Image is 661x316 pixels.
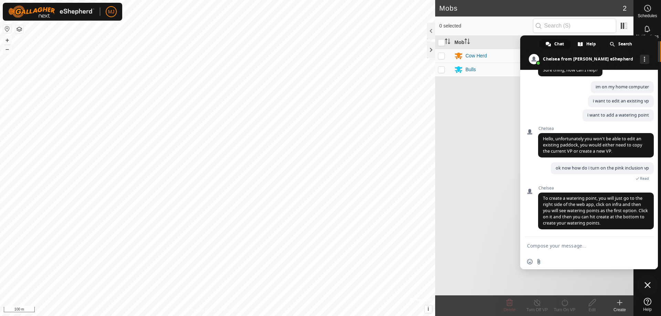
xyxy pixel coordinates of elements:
[586,39,596,49] span: Help
[452,36,527,49] th: Mob
[3,45,11,53] button: –
[637,275,658,295] a: Close chat
[465,66,476,73] div: Bulls
[504,307,516,312] span: Delete
[604,39,639,49] a: Search
[533,19,616,33] input: Search (S)
[428,306,429,312] span: i
[554,39,564,49] span: Chat
[424,305,432,313] button: i
[445,40,450,45] p-sorticon: Activate to sort
[536,259,542,264] span: Send a file
[523,307,551,313] div: Turn Off VP
[606,307,633,313] div: Create
[190,307,216,313] a: Privacy Policy
[636,34,659,39] span: Notifications
[556,165,649,171] span: ok now how do i turn on the pink inclusion vp
[439,22,533,30] span: 0 selected
[527,237,637,254] textarea: Compose your message...
[3,25,11,33] button: Reset Map
[571,39,603,49] a: Help
[587,112,649,118] span: i want to add a watering point
[543,136,642,154] span: Hello, unfortunately you won't be able to edit an existing paddock, you would either need to copy...
[623,3,627,13] span: 2
[3,36,11,44] button: +
[224,307,245,313] a: Contact Us
[538,126,654,131] span: Chelsea
[539,39,571,49] a: Chat
[538,186,654,190] span: Chelsea
[464,40,470,45] p-sorticon: Activate to sort
[596,84,649,90] span: im on my home computer
[543,195,648,226] span: To create a watering point, you will just go to the right side of the web app, click on infra and...
[439,4,623,12] h2: Mobs
[643,307,652,312] span: Help
[15,25,23,33] button: Map Layers
[638,14,657,18] span: Schedules
[618,39,632,49] span: Search
[8,6,94,18] img: Gallagher Logo
[640,176,649,181] span: Read
[551,307,578,313] div: Turn On VP
[578,307,606,313] div: Edit
[108,8,115,15] span: MJ
[527,259,533,264] span: Insert an emoji
[465,52,487,59] div: Cow Herd
[593,98,649,104] span: i want to edit an existing vp
[634,295,661,314] a: Help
